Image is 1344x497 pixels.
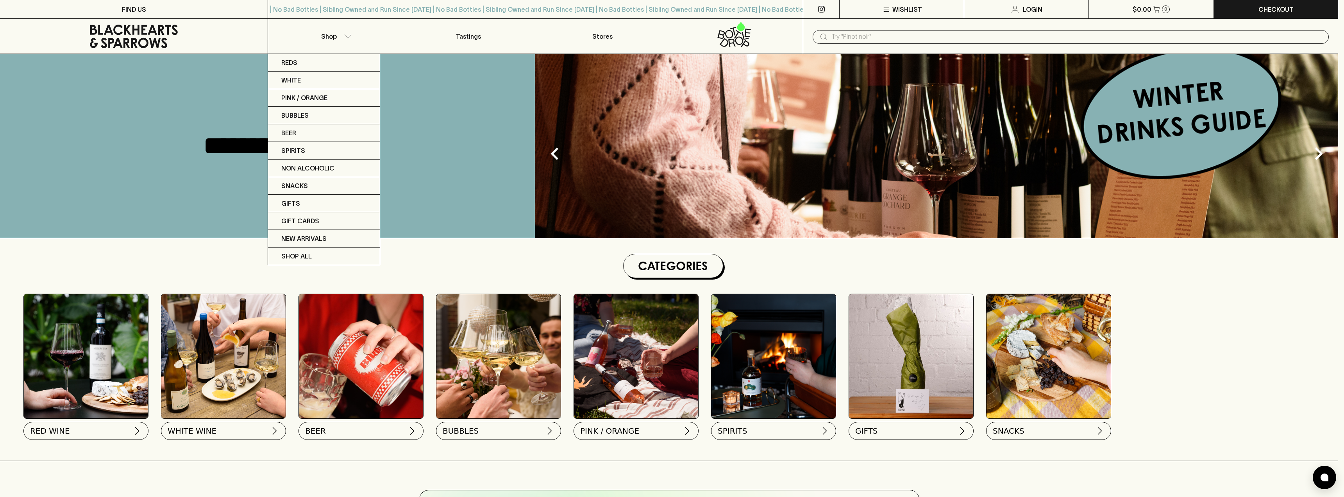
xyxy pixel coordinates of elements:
[281,93,327,102] p: Pink / Orange
[268,160,380,177] a: Non Alcoholic
[268,212,380,230] a: Gift Cards
[268,230,380,248] a: New Arrivals
[268,107,380,124] a: Bubbles
[268,248,380,265] a: SHOP ALL
[281,111,309,120] p: Bubbles
[268,72,380,89] a: White
[281,128,296,138] p: Beer
[268,89,380,107] a: Pink / Orange
[1321,474,1328,481] img: bubble-icon
[281,75,301,85] p: White
[281,216,319,226] p: Gift Cards
[281,58,297,67] p: Reds
[268,124,380,142] a: Beer
[281,181,308,190] p: Snacks
[268,54,380,72] a: Reds
[281,163,334,173] p: Non Alcoholic
[268,177,380,195] a: Snacks
[268,195,380,212] a: Gifts
[281,234,327,243] p: New Arrivals
[281,146,305,155] p: Spirits
[268,142,380,160] a: Spirits
[281,251,312,261] p: SHOP ALL
[281,199,300,208] p: Gifts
